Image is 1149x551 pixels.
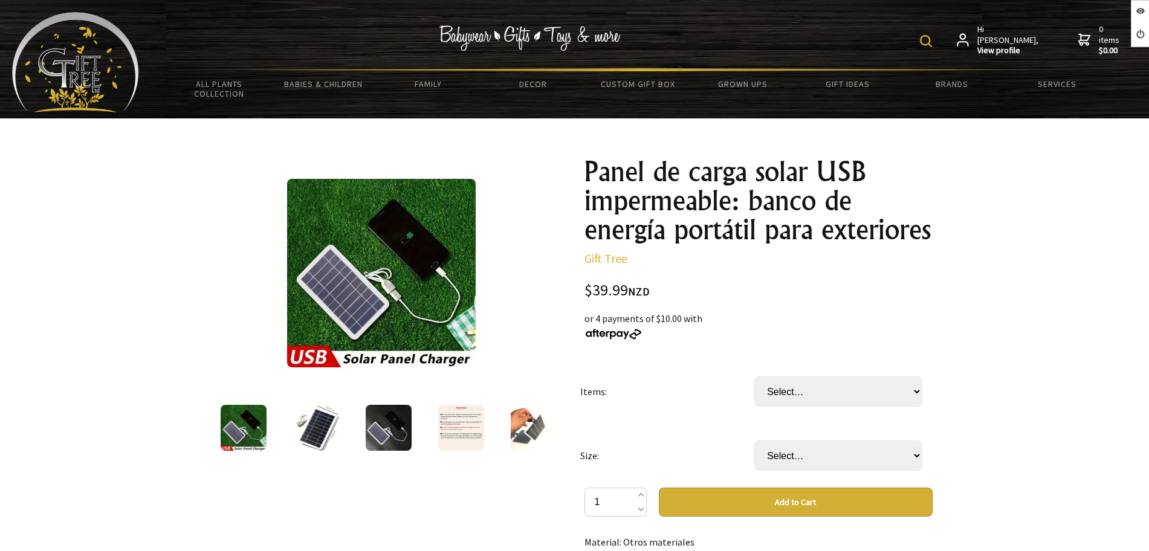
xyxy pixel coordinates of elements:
[584,283,933,299] div: $39.99
[439,25,620,51] img: Babywear - Gifts - Toys & more
[221,405,267,451] img: Panel de carga solar USB impermeable: banco de energía portátil para exteriores
[584,157,933,244] h1: Panel de carga solar USB impermeable: banco de energía portátil para exteriores
[438,405,484,451] img: Panel de carga solar USB impermeable: banco de energía portátil para exteriores
[366,405,412,451] img: Panel de carga solar USB impermeable: banco de energía portátil para exteriores
[1005,71,1109,97] a: Services
[167,71,271,106] a: All Plants Collection
[481,71,585,97] a: Decor
[1099,45,1122,56] strong: $0.00
[584,329,642,340] img: Afterpay
[628,285,650,298] span: NZD
[287,179,476,367] img: Panel de carga solar USB impermeable: banco de energía portátil para exteriores
[511,405,557,451] img: Panel de carga solar USB impermeable: banco de energía portátil para exteriores
[580,359,754,424] td: Items:
[1099,24,1122,56] span: 0 items
[12,12,139,112] img: Babyware - Gifts - Toys and more...
[977,24,1040,56] span: Hi [PERSON_NAME],
[586,71,690,97] a: Custom Gift Box
[293,405,339,451] img: Panel de carga solar USB impermeable: banco de energía portátil para exteriores
[584,251,627,266] a: Gift Tree
[659,488,932,517] button: Add to Cart
[580,424,754,488] td: Size:
[376,71,481,97] a: Family
[977,45,1040,56] strong: View profile
[795,71,899,97] a: Gift Ideas
[271,71,376,97] a: Babies & Children
[1078,24,1122,56] a: 0 items$0.00
[920,35,932,47] img: product search
[900,71,1005,97] a: Brands
[690,71,795,97] a: Grown Ups
[957,24,1040,56] a: Hi [PERSON_NAME],View profile
[584,311,933,340] div: or 4 payments of $10.00 with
